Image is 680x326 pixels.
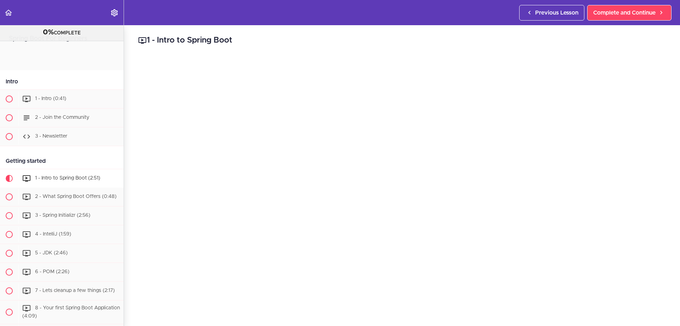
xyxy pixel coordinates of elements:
span: 8 - Your first Spring Boot Application (4:09) [22,305,120,319]
svg: Settings Menu [110,9,119,17]
span: 6 - POM (2:26) [35,269,69,274]
span: 0% [43,29,54,36]
span: 5 - JDK (2:46) [35,250,68,255]
span: 7 - Lets cleanup a few things (2:17) [35,288,115,293]
span: Complete and Continue [593,9,656,17]
span: 2 - What Spring Boot Offers (0:48) [35,194,117,199]
a: Previous Lesson [519,5,584,21]
span: 1 - Intro (0:41) [35,96,66,101]
span: 3 - Spring Initializr (2:56) [35,213,90,218]
span: 3 - Newsletter [35,134,67,139]
svg: Back to course curriculum [4,9,13,17]
span: 4 - IntelliJ (1:59) [35,232,71,237]
span: 1 - Intro to Spring Boot (2:51) [35,176,100,181]
span: Previous Lesson [535,9,578,17]
a: Complete and Continue [587,5,671,21]
div: COMPLETE [9,28,115,37]
h2: 1 - Intro to Spring Boot [138,34,666,46]
span: 2 - Join the Community [35,115,89,120]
